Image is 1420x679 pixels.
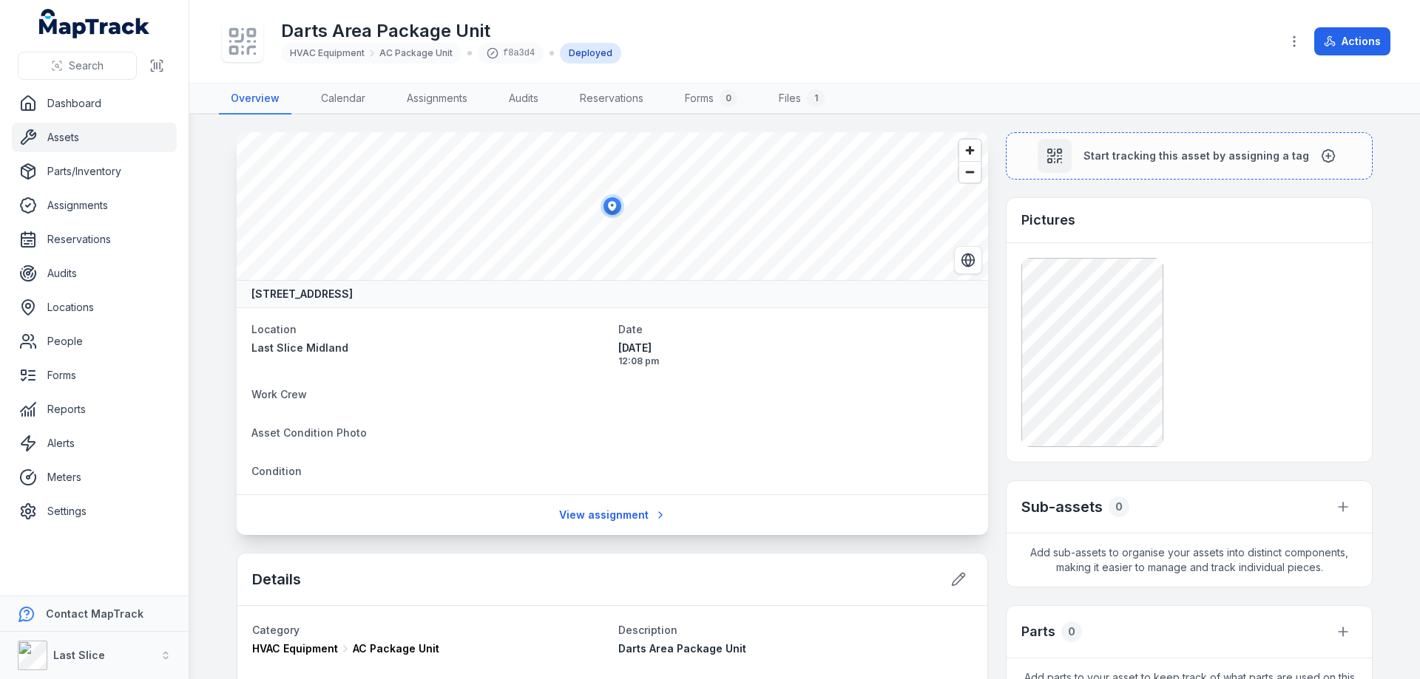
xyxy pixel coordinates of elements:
[252,624,300,636] span: Category
[12,463,177,492] a: Meters
[478,43,544,64] div: f8a3d4
[1006,132,1373,180] button: Start tracking this asset by assigning a tag
[568,83,655,115] a: Reservations
[12,89,177,118] a: Dashboard
[251,323,297,335] span: Location
[618,341,973,367] time: 15/10/2025, 12:08:58 pm
[251,426,367,439] span: Asset Condition Photo
[959,140,981,161] button: Zoom in
[497,83,550,115] a: Audits
[1021,210,1075,231] h3: Pictures
[12,395,177,424] a: Reports
[720,89,737,107] div: 0
[618,642,746,655] span: Darts Area Package Unit
[618,355,973,367] span: 12:08 pm
[1109,497,1129,517] div: 0
[560,43,621,64] div: Deployed
[281,19,621,43] h1: Darts Area Package Unit
[309,83,377,115] a: Calendar
[1021,621,1055,642] h3: Parts
[12,293,177,322] a: Locations
[219,83,291,115] a: Overview
[954,246,982,274] button: Switch to Satellite View
[251,465,302,477] span: Condition
[46,607,143,620] strong: Contact MapTrack
[1061,621,1082,642] div: 0
[1007,533,1372,587] span: Add sub-assets to organise your assets into distinct components, making it easier to manage and t...
[252,569,301,590] h2: Details
[18,52,137,80] button: Search
[12,157,177,186] a: Parts/Inventory
[12,191,177,220] a: Assignments
[353,641,439,656] span: AC Package Unit
[12,429,177,458] a: Alerts
[618,341,973,355] span: [DATE]
[12,123,177,152] a: Assets
[69,58,104,73] span: Search
[252,641,338,656] span: HVAC Equipment
[251,388,307,400] span: Work Crew
[290,47,365,59] span: HVAC Equipment
[12,259,177,288] a: Audits
[807,89,825,107] div: 1
[550,501,676,529] a: View assignment
[379,47,453,59] span: AC Package Unit
[251,341,606,355] a: Last Slice Midland
[959,161,981,182] button: Zoom out
[673,83,749,115] a: Forms0
[618,624,677,636] span: Description
[618,323,643,335] span: Date
[1021,497,1103,517] h2: Sub-assets
[39,9,150,38] a: MapTrack
[251,287,353,301] strong: [STREET_ADDRESS]
[12,327,177,356] a: People
[1083,149,1309,163] span: Start tracking this asset by assigning a tag
[251,341,348,354] span: Last Slice Midland
[1314,27,1390,55] button: Actions
[237,132,988,280] canvas: Map
[767,83,836,115] a: Files1
[53,649,105,661] strong: Last Slice
[12,225,177,254] a: Reservations
[12,497,177,526] a: Settings
[12,361,177,390] a: Forms
[395,83,479,115] a: Assignments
